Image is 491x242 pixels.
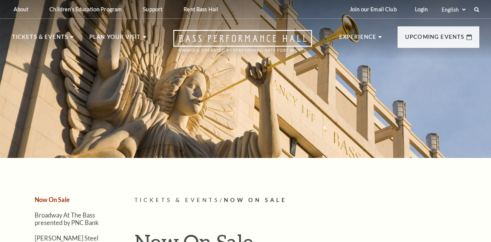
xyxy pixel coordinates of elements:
[339,32,377,46] p: Experience
[14,6,29,12] p: About
[49,6,122,12] p: Children's Education Program
[405,32,465,46] p: Upcoming Events
[135,196,479,205] p: /
[35,196,70,203] a: Now On Sale
[89,32,141,46] p: Plan Your Visit
[143,6,162,12] p: Support
[35,211,99,226] a: Broadway At The Bass presented by PNC Bank
[184,6,218,12] p: Rent Bass Hall
[440,6,467,13] select: Select:
[135,197,220,203] span: Tickets & Events
[12,32,69,46] p: Tickets & Events
[224,197,287,203] span: Now On Sale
